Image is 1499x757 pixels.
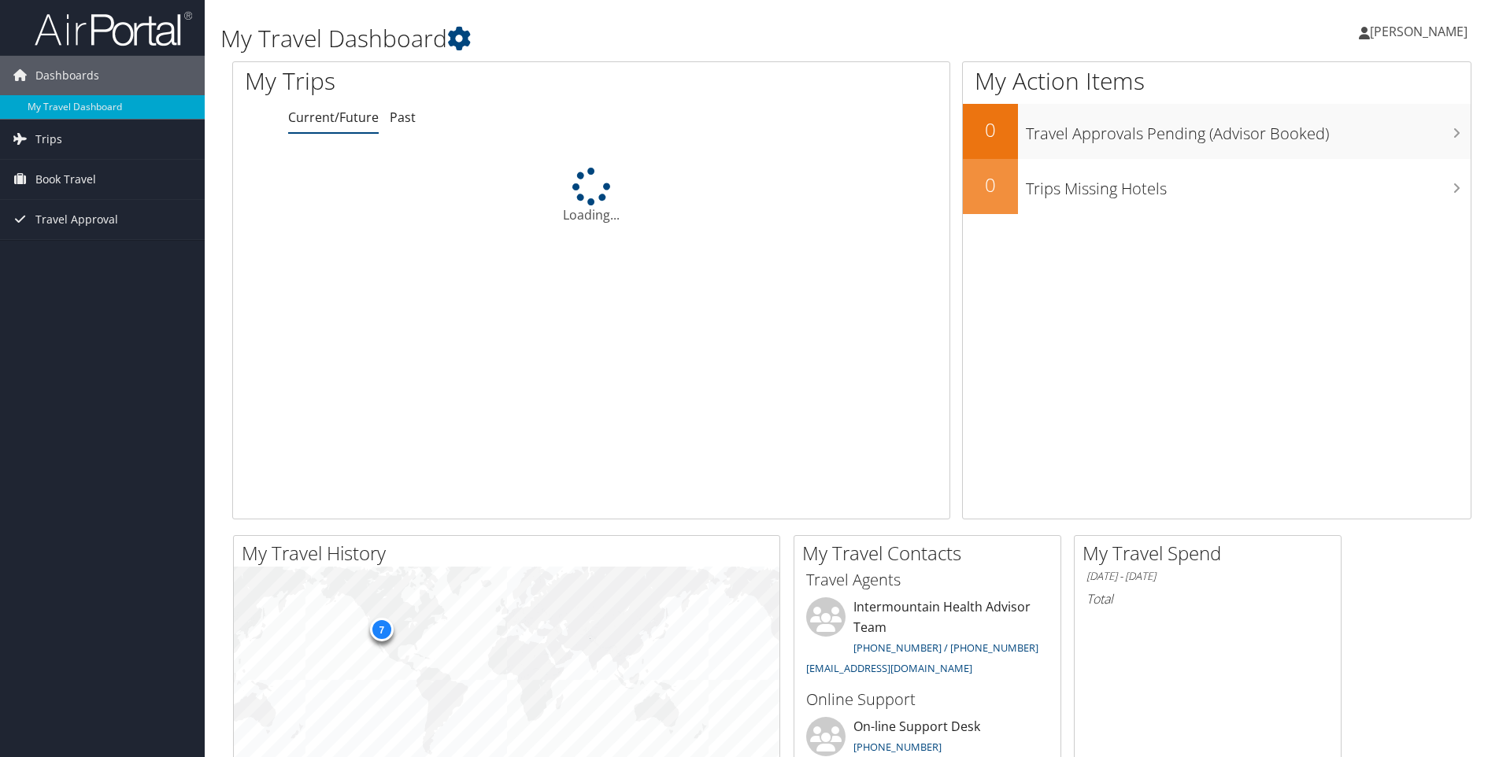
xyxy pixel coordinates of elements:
[35,200,118,239] span: Travel Approval
[963,116,1018,143] h2: 0
[1359,8,1483,55] a: [PERSON_NAME]
[220,22,1062,55] h1: My Travel Dashboard
[1086,569,1329,584] h6: [DATE] - [DATE]
[802,540,1060,567] h2: My Travel Contacts
[242,540,779,567] h2: My Travel History
[35,56,99,95] span: Dashboards
[963,104,1471,159] a: 0Travel Approvals Pending (Advisor Booked)
[1370,23,1468,40] span: [PERSON_NAME]
[798,597,1057,681] li: Intermountain Health Advisor Team
[1026,115,1471,145] h3: Travel Approvals Pending (Advisor Booked)
[963,159,1471,214] a: 0Trips Missing Hotels
[35,120,62,159] span: Trips
[853,740,942,754] a: [PHONE_NUMBER]
[806,569,1049,591] h3: Travel Agents
[806,689,1049,711] h3: Online Support
[963,65,1471,98] h1: My Action Items
[390,109,416,126] a: Past
[369,618,393,641] div: 7
[233,168,949,224] div: Loading...
[1083,540,1341,567] h2: My Travel Spend
[245,65,639,98] h1: My Trips
[35,10,192,47] img: airportal-logo.png
[1026,170,1471,200] h3: Trips Missing Hotels
[853,641,1038,655] a: [PHONE_NUMBER] / [PHONE_NUMBER]
[963,172,1018,198] h2: 0
[806,661,972,675] a: [EMAIL_ADDRESS][DOMAIN_NAME]
[35,160,96,199] span: Book Travel
[1086,590,1329,607] h6: Total
[288,109,379,126] a: Current/Future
